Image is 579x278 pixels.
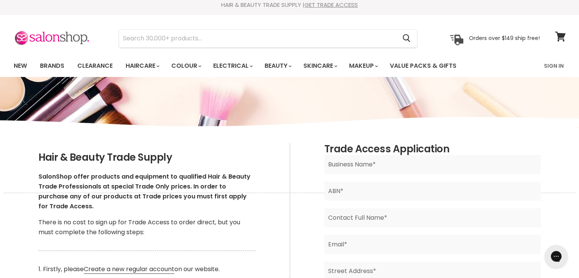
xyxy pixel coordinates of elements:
[72,58,118,74] a: Clearance
[541,242,571,270] iframe: Gorgias live chat messenger
[324,144,541,155] h2: Trade Access Application
[305,1,358,9] a: GET TRADE ACCESS
[343,58,383,74] a: Makeup
[38,152,255,163] h2: Hair & Beauty Trade Supply
[119,29,417,48] form: Product
[4,1,575,9] div: HAIR & BEAUTY TRADE SUPPLY |
[84,265,174,274] a: Create a new regular account
[469,35,540,42] p: Orders over $149 ship free!
[119,30,397,47] input: Search
[38,217,255,237] p: There is no cost to sign up for Trade Access to order direct, but you must complete the following...
[34,58,70,74] a: Brands
[539,58,568,74] a: Sign In
[8,58,33,74] a: New
[4,55,575,77] nav: Main
[384,58,462,74] a: Value Packs & Gifts
[166,58,206,74] a: Colour
[38,172,255,211] p: SalonShop offer products and equipment to qualified Hair & Beauty Trade Professionals at special ...
[259,58,296,74] a: Beauty
[38,264,255,274] p: 1. Firstly, please on our website.
[207,58,257,74] a: Electrical
[397,30,417,47] button: Search
[298,58,342,74] a: Skincare
[120,58,164,74] a: Haircare
[8,55,501,77] ul: Main menu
